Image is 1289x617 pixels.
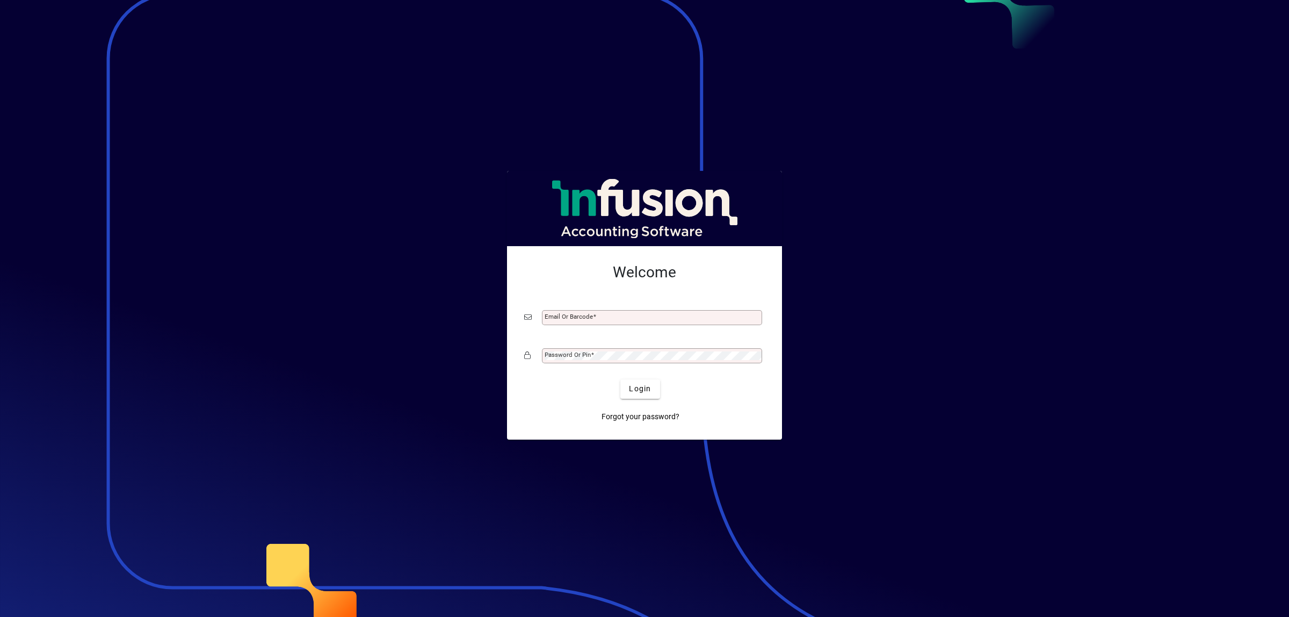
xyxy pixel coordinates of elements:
h2: Welcome [524,263,765,282]
a: Forgot your password? [597,407,684,427]
button: Login [620,379,660,399]
span: Forgot your password? [602,411,679,422]
span: Login [629,383,651,394]
mat-label: Email or Barcode [545,313,593,320]
mat-label: Password or Pin [545,351,591,358]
